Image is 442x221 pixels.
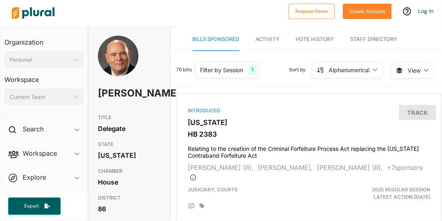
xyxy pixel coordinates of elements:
div: 1 [249,64,257,75]
h3: CHAMBER [98,166,160,176]
a: Bills Sponsored [193,28,240,51]
h3: DISTRICT [98,193,160,203]
div: [US_STATE] [98,149,160,161]
span: [PERSON_NAME], [258,163,313,172]
a: Vote History [296,28,334,51]
h3: Workspace [4,68,83,86]
button: Export [8,197,61,215]
h3: STATE [98,139,160,149]
span: Bills Sponsored [193,36,240,42]
span: Judiciary, Courts [188,187,238,193]
span: [PERSON_NAME] (R), [188,163,254,172]
h3: TITLE [98,113,160,122]
div: Introduced [188,107,430,114]
button: Track [399,105,436,120]
span: 76 bills [176,66,192,73]
button: Request Demo [289,4,335,19]
a: Activity [256,28,280,51]
img: Headshot of Bryan Ward [98,36,138,97]
span: Sort by [289,66,312,73]
h2: Search [23,124,44,133]
div: Delegate [98,122,160,135]
div: Add tags [200,203,204,209]
button: Create Account [343,4,392,19]
span: + 7 sponsor s [188,163,423,181]
div: Personal [10,56,70,64]
span: Vote History [296,36,334,42]
div: House [98,176,160,188]
h3: HB 2383 [188,130,430,138]
div: Alphanumerical [329,66,370,74]
div: Add Position Statement [188,203,195,210]
h3: [US_STATE] [188,118,430,127]
span: Export [19,203,45,210]
div: Current Team [10,93,70,101]
h1: [PERSON_NAME] [98,81,135,105]
div: Latest Action: [DATE] [352,186,436,201]
div: Filter by Session [200,66,244,74]
h4: Relating to the creation of the Criminal Forfeiture Process Act replacing the [US_STATE] Contraba... [188,142,430,159]
span: View [408,66,421,75]
a: Create Account [343,6,392,15]
span: [PERSON_NAME] (R), [317,163,383,172]
h3: Organization [4,30,83,48]
a: Staff Directory [351,28,397,51]
a: Request Demo [289,6,335,15]
span: 2025 Regular Session [372,187,430,193]
div: 86 [98,203,160,215]
span: Activity [256,36,280,42]
a: Log In [419,7,434,15]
